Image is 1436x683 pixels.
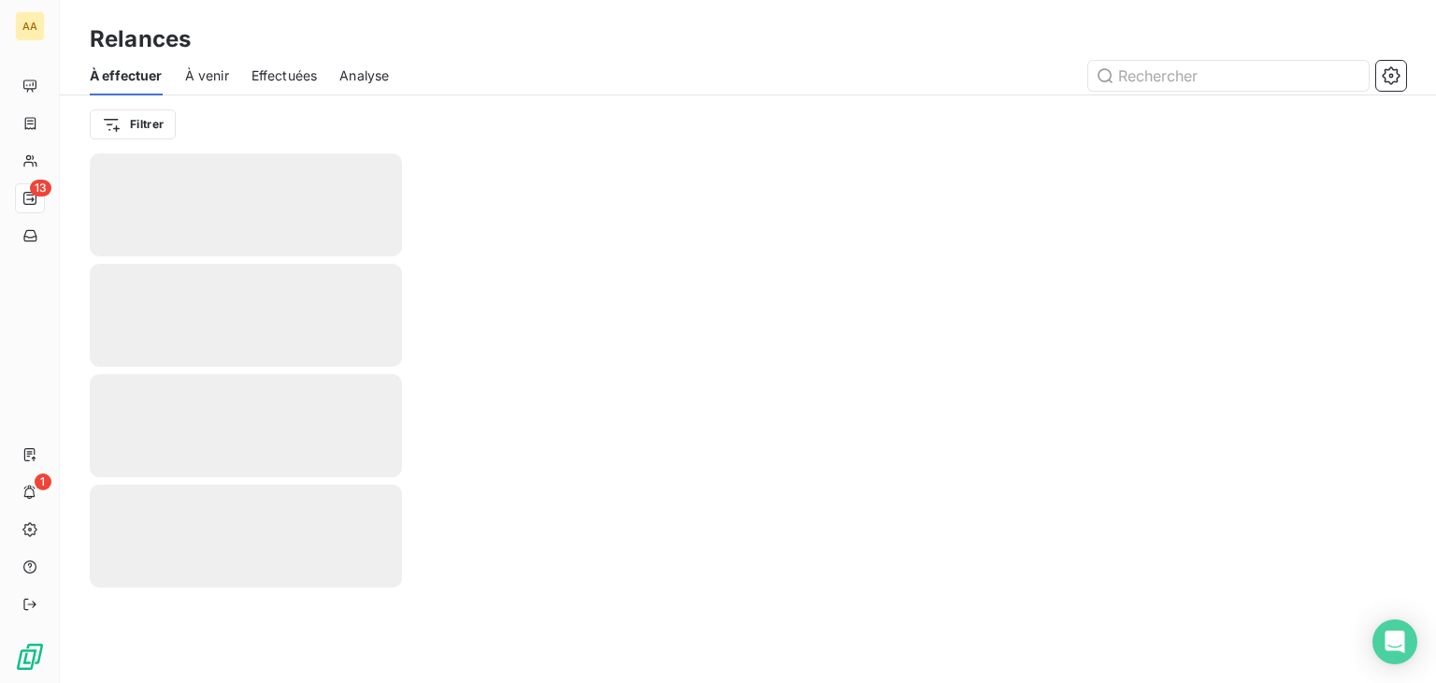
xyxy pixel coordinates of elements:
button: Filtrer [90,109,176,139]
span: À effectuer [90,66,163,85]
h3: Relances [90,22,191,56]
div: AA [15,11,45,41]
img: Logo LeanPay [15,642,45,672]
span: 1 [35,473,51,490]
span: À venir [185,66,229,85]
span: Analyse [339,66,389,85]
input: Rechercher [1088,61,1369,91]
div: Open Intercom Messenger [1372,619,1417,664]
span: 13 [30,180,51,196]
span: Effectuées [251,66,318,85]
